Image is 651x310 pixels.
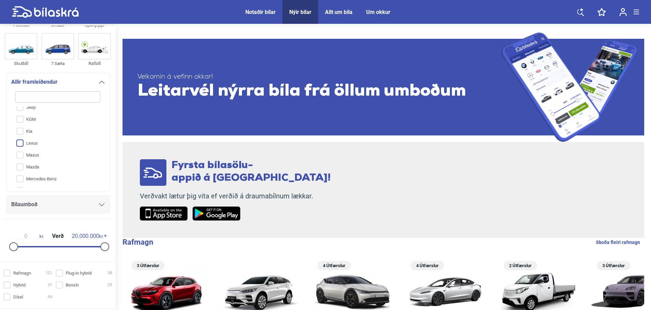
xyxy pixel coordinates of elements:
span: 3 Útfærslur [135,261,161,270]
span: Leitarvél nýrra bíla frá öllum umboðum [137,81,501,102]
span: 38 [108,270,112,277]
a: Velkomin á vefinn okkar!Leitarvél nýrra bíla frá öllum umboðum [123,32,644,142]
span: 29 [108,281,112,289]
a: Allt um bíla [325,9,353,15]
span: kr. [72,233,103,239]
p: Verðvakt lætur þig vita ef verðið á draumabílnum lækkar. [140,192,331,200]
span: Dísel [13,293,23,300]
b: Rafmagn [123,238,153,246]
a: Skoða fleiri rafmagn [596,238,640,247]
span: Verð [50,233,65,239]
span: Fyrsta bílasölu- appið á [GEOGRAPHIC_DATA]! [172,160,331,183]
a: Notaðir bílar [245,9,276,15]
span: 3 Útfærslur [600,261,627,270]
span: kr. [12,233,44,239]
div: Rafbíll [78,60,111,67]
span: Rafmagn [13,270,31,277]
span: Bensín [66,281,79,289]
span: 31 [48,281,52,289]
span: Hybrid [13,281,26,289]
span: Plug-in hybrid [66,270,92,277]
span: 4 Útfærslur [414,261,441,270]
span: Bílaumboð [11,200,37,209]
a: Um okkur [366,9,390,15]
span: Velkomin á vefinn okkar! [137,73,501,81]
span: 4 Útfærslur [321,261,347,270]
span: 44 [48,293,52,300]
img: user-login.svg [619,8,627,16]
span: 101 [45,270,52,277]
a: Nýir bílar [289,9,311,15]
div: Skutbíll [5,60,37,67]
span: Allir framleiðendur [11,77,58,87]
div: 7 Sæta [42,60,74,67]
span: 2 Útfærslur [507,261,534,270]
